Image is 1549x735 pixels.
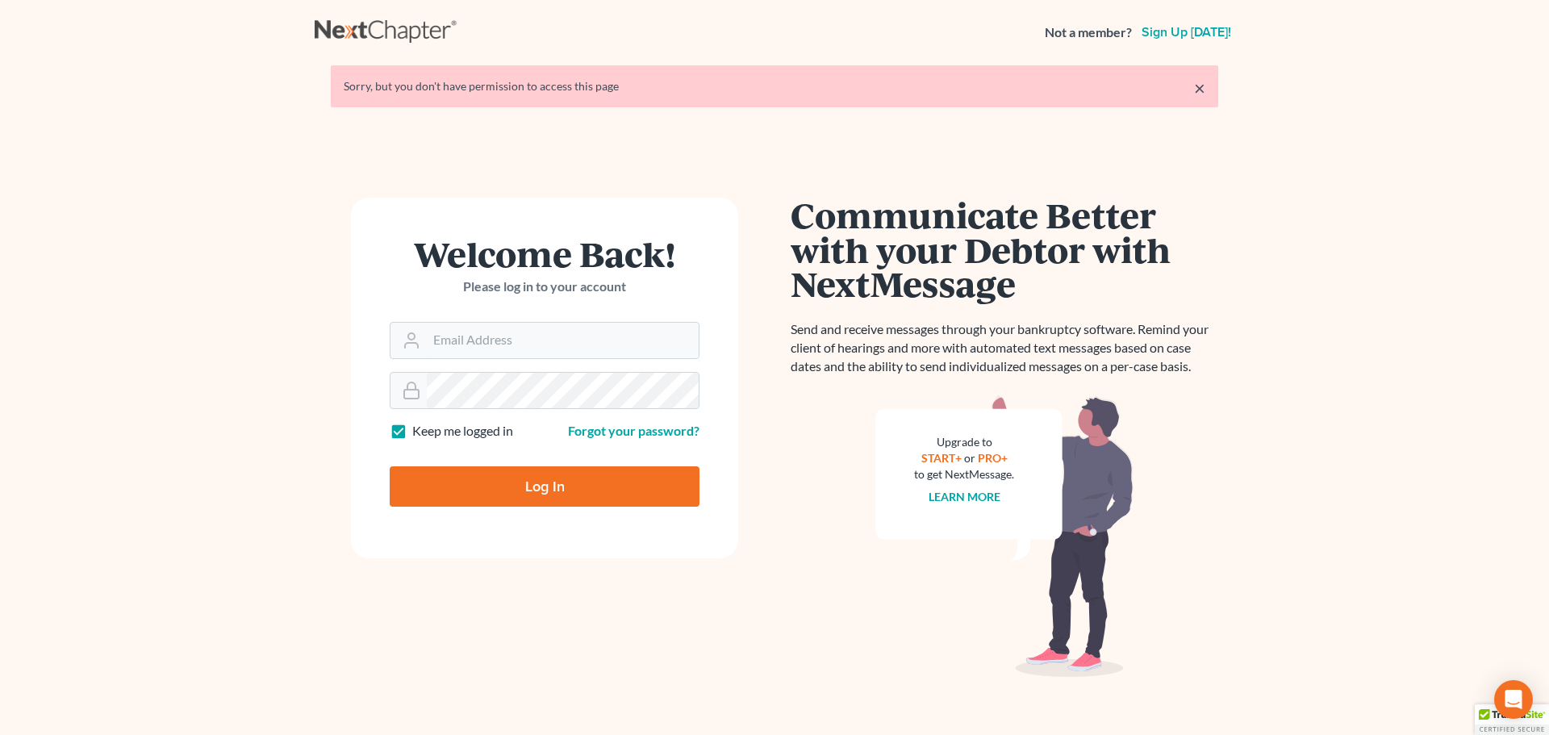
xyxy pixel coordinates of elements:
div: TrustedSite Certified [1475,704,1549,735]
h1: Welcome Back! [390,236,699,271]
p: Send and receive messages through your bankruptcy software. Remind your client of hearings and mo... [791,320,1218,376]
h1: Communicate Better with your Debtor with NextMessage [791,198,1218,301]
img: nextmessage_bg-59042aed3d76b12b5cd301f8e5b87938c9018125f34e5fa2b7a6b67550977c72.svg [875,395,1134,678]
input: Log In [390,466,699,507]
a: START+ [921,451,962,465]
div: to get NextMessage. [914,466,1014,482]
a: × [1194,78,1205,98]
p: Please log in to your account [390,278,699,296]
label: Keep me logged in [412,422,513,441]
div: Open Intercom Messenger [1494,680,1533,719]
a: Sign up [DATE]! [1138,26,1234,39]
a: Forgot your password? [568,423,699,438]
div: Sorry, but you don't have permission to access this page [344,78,1205,94]
strong: Not a member? [1045,23,1132,42]
a: PRO+ [978,451,1008,465]
div: Upgrade to [914,434,1014,450]
span: or [964,451,975,465]
a: Learn more [929,490,1000,503]
input: Email Address [427,323,699,358]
